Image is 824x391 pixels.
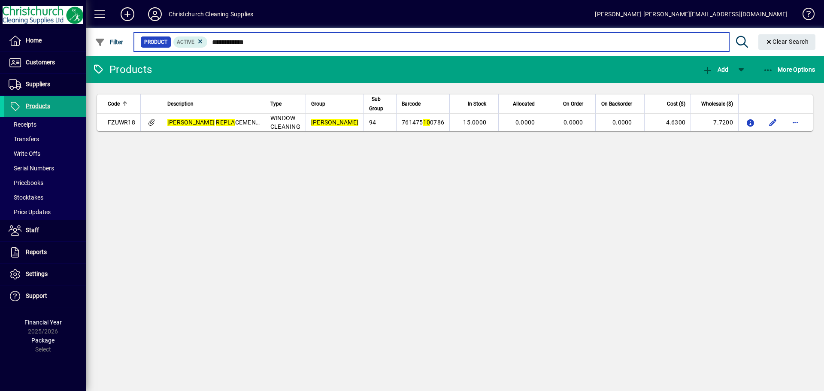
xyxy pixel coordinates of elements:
span: Products [26,103,50,109]
span: Support [26,292,47,299]
button: Filter [93,34,126,50]
span: Code [108,99,120,109]
span: Clear Search [765,38,809,45]
span: Wholesale ($) [701,99,733,109]
div: Products [92,63,152,76]
span: CEMENT RUBBER 18" / 45CM [167,119,316,126]
span: Filter [95,39,124,45]
span: Financial Year [24,319,62,326]
td: 7.7200 [691,114,738,131]
span: Add [703,66,728,73]
span: 0.0000 [563,119,583,126]
button: Clear [758,34,816,50]
a: Write Offs [4,146,86,161]
span: FZUWR18 [108,119,135,126]
span: 0.0000 [515,119,535,126]
span: On Order [563,99,583,109]
a: Staff [4,220,86,241]
span: Cost ($) [667,99,685,109]
a: Customers [4,52,86,73]
span: On Backorder [601,99,632,109]
div: Allocated [504,99,542,109]
span: Write Offs [9,150,40,157]
button: Add [700,62,730,77]
a: Price Updates [4,205,86,219]
span: More Options [763,66,815,73]
span: Serial Numbers [9,165,54,172]
span: Customers [26,59,55,66]
span: Pricebooks [9,179,43,186]
span: Allocated [513,99,535,109]
button: More Options [761,62,818,77]
span: 15.0000 [463,119,486,126]
a: Home [4,30,86,52]
div: Christchurch Cleaning Supplies [169,7,253,21]
mat-chip: Activation Status: Active [173,36,208,48]
div: Code [108,99,135,109]
span: In Stock [468,99,486,109]
span: WINDOW CLEANING [270,115,300,130]
span: Group [311,99,325,109]
button: Add [114,6,141,22]
span: 94 [369,119,376,126]
button: Edit [766,115,780,129]
span: Type [270,99,282,109]
span: Reports [26,249,47,255]
a: Reports [4,242,86,263]
em: [PERSON_NAME] [311,119,358,126]
span: Package [31,337,55,344]
span: Staff [26,227,39,233]
em: REPLA [216,119,235,126]
span: Transfers [9,136,39,142]
button: Profile [141,6,169,22]
em: [PERSON_NAME] [167,119,215,126]
span: Active [177,39,194,45]
div: [PERSON_NAME] [PERSON_NAME][EMAIL_ADDRESS][DOMAIN_NAME] [595,7,788,21]
a: Serial Numbers [4,161,86,176]
em: 10 [423,119,430,126]
span: Product [144,38,167,46]
div: On Order [552,99,591,109]
a: Pricebooks [4,176,86,190]
a: Settings [4,264,86,285]
span: Stocktakes [9,194,43,201]
span: Suppliers [26,81,50,88]
span: Barcode [402,99,421,109]
div: On Backorder [601,99,640,109]
td: 4.6300 [644,114,691,131]
span: Sub Group [369,94,383,113]
div: Type [270,99,300,109]
a: Knowledge Base [796,2,813,30]
div: Barcode [402,99,444,109]
div: Group [311,99,358,109]
a: Transfers [4,132,86,146]
span: Description [167,99,194,109]
div: Sub Group [369,94,391,113]
span: Receipts [9,121,36,128]
button: More options [788,115,802,129]
span: Home [26,37,42,44]
a: Support [4,285,86,307]
span: Price Updates [9,209,51,215]
a: Receipts [4,117,86,132]
a: Stocktakes [4,190,86,205]
a: Suppliers [4,74,86,95]
span: 761475 0786 [402,119,444,126]
div: In Stock [455,99,494,109]
span: 0.0000 [612,119,632,126]
span: Settings [26,270,48,277]
div: Description [167,99,260,109]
